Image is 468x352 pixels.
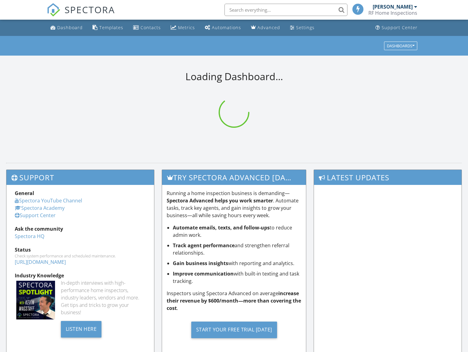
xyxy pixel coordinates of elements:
[47,8,115,21] a: SPECTORA
[167,317,301,343] a: Start Your Free Trial [DATE]
[173,242,301,256] li: and strengthen referral relationships.
[373,22,420,33] a: Support Center
[167,290,301,311] strong: increase their revenue by $600/month—more than covering the cost
[15,197,82,204] a: Spectora YouTube Channel
[15,272,146,279] div: Industry Knowledge
[15,225,146,233] div: Ask the community
[173,242,235,249] strong: Track agent performance
[382,25,418,30] div: Support Center
[288,22,317,33] a: Settings
[173,224,301,239] li: to reduce admin work.
[65,3,115,16] span: SPECTORA
[61,325,102,332] a: Listen Here
[387,44,414,48] div: Dashboards
[15,212,56,219] a: Support Center
[224,4,347,16] input: Search everything...
[6,170,154,185] h3: Support
[173,224,270,231] strong: Automate emails, texts, and follow-ups
[368,10,417,16] div: RF Home Inspections
[296,25,315,30] div: Settings
[15,190,34,197] strong: General
[167,197,273,204] strong: Spectora Advanced helps you work smarter
[173,260,301,267] li: with reporting and analytics.
[61,279,146,316] div: In-depth interviews with high-performance home inspectors, industry leaders, vendors and more. Ge...
[167,190,301,219] p: Running a home inspection business is demanding— . Automate tasks, track key agents, and gain ins...
[48,22,85,33] a: Dashboard
[90,22,126,33] a: Templates
[257,25,280,30] div: Advanced
[131,22,163,33] a: Contacts
[99,25,123,30] div: Templates
[16,281,55,319] img: Spectoraspolightmain
[15,253,146,258] div: Check system performance and scheduled maintenance.
[212,25,241,30] div: Automations
[384,41,417,50] button: Dashboards
[373,4,413,10] div: [PERSON_NAME]
[47,3,60,17] img: The Best Home Inspection Software - Spectora
[173,260,228,267] strong: Gain business insights
[178,25,195,30] div: Metrics
[57,25,83,30] div: Dashboard
[248,22,283,33] a: Advanced
[15,233,44,240] a: Spectora HQ
[141,25,161,30] div: Contacts
[202,22,244,33] a: Automations (Basic)
[173,270,301,285] li: with built-in texting and task tracking.
[15,205,65,211] a: Spectora Academy
[314,170,462,185] h3: Latest Updates
[15,259,66,265] a: [URL][DOMAIN_NAME]
[173,270,234,277] strong: Improve communication
[61,321,102,338] div: Listen Here
[168,22,197,33] a: Metrics
[162,170,306,185] h3: Try spectora advanced [DATE]
[15,246,146,253] div: Status
[167,290,301,312] p: Inspectors using Spectora Advanced on average .
[191,322,277,338] div: Start Your Free Trial [DATE]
